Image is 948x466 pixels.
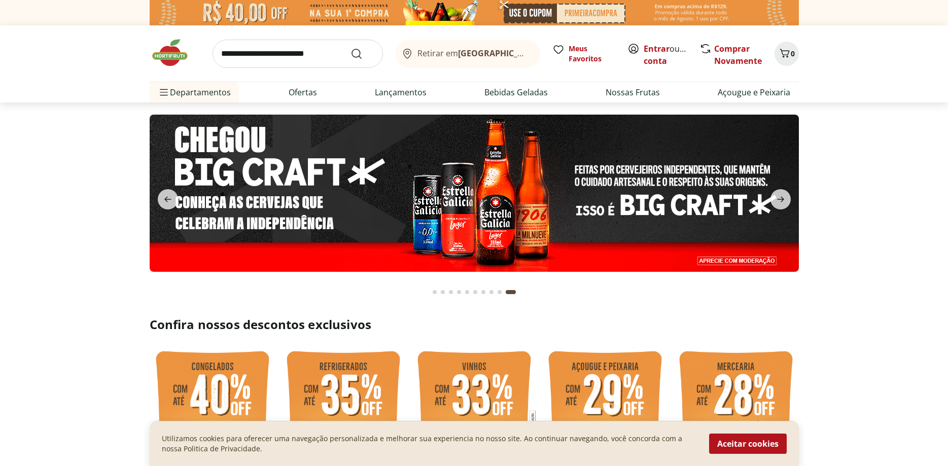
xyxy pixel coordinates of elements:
button: Go to page 3 from fs-carousel [447,280,455,304]
b: [GEOGRAPHIC_DATA]/[GEOGRAPHIC_DATA] [458,48,629,59]
a: Açougue e Peixaria [718,86,790,98]
a: Entrar [644,43,670,54]
a: Nossas Frutas [606,86,660,98]
button: next [762,189,799,209]
input: search [213,40,383,68]
button: Current page from fs-carousel [504,280,518,304]
button: Retirar em[GEOGRAPHIC_DATA]/[GEOGRAPHIC_DATA] [395,40,540,68]
img: stella [150,115,799,272]
a: Lançamentos [375,86,427,98]
button: Go to page 4 from fs-carousel [455,280,463,304]
button: Go to page 1 from fs-carousel [431,280,439,304]
button: Go to page 5 from fs-carousel [463,280,471,304]
button: Submit Search [350,48,375,60]
h2: Confira nossos descontos exclusivos [150,316,799,333]
button: Go to page 6 from fs-carousel [471,280,479,304]
span: Departamentos [158,80,231,104]
button: Aceitar cookies [709,434,787,454]
button: Carrinho [775,42,799,66]
p: Utilizamos cookies para oferecer uma navegação personalizada e melhorar sua experiencia no nosso ... [162,434,697,454]
img: Hortifruti [150,38,200,68]
a: Meus Favoritos [552,44,615,64]
button: Go to page 7 from fs-carousel [479,280,487,304]
span: ou [644,43,689,67]
button: Go to page 9 from fs-carousel [496,280,504,304]
button: Menu [158,80,170,104]
a: Ofertas [289,86,317,98]
button: Go to page 8 from fs-carousel [487,280,496,304]
span: Retirar em [417,49,530,58]
a: Comprar Novamente [714,43,762,66]
a: Bebidas Geladas [484,86,548,98]
button: previous [150,189,186,209]
a: Criar conta [644,43,699,66]
span: 0 [791,49,795,58]
button: Go to page 2 from fs-carousel [439,280,447,304]
span: Meus Favoritos [569,44,615,64]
